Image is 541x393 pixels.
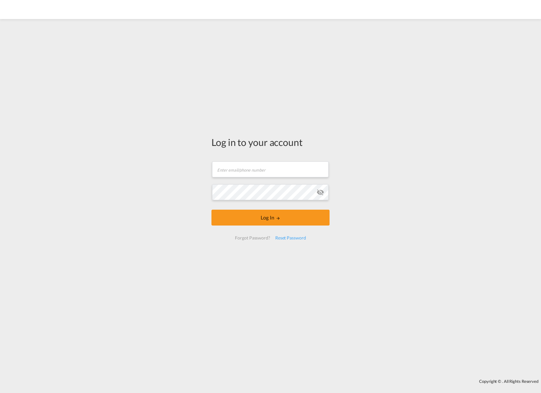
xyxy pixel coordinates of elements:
[273,232,309,244] div: Reset Password
[211,135,330,149] div: Log in to your account
[317,188,324,196] md-icon: icon-eye-off
[211,210,330,226] button: LOGIN
[232,232,272,244] div: Forgot Password?
[212,161,329,177] input: Enter email/phone number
